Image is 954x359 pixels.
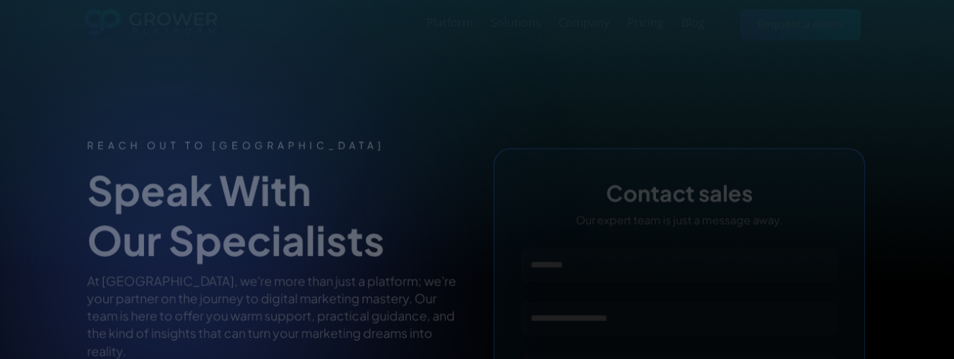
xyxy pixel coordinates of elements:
a: Solutions [491,15,541,32]
div: Blog [681,16,705,30]
a: Company [559,15,609,32]
a: Request a demo [740,9,861,39]
p: Our expert team is just a message away. [521,213,836,229]
h3: Contact sales [521,180,836,206]
div: Solutions [491,16,541,30]
div: Pricing [627,16,664,30]
div: Company [559,16,609,30]
a: Pricing [627,15,664,32]
a: home [84,9,218,40]
div: Platform [427,16,473,30]
h1: Speak with our specialists [87,165,463,265]
a: Platform [427,15,473,32]
div: REACH OUT TO [GEOGRAPHIC_DATA] [87,140,463,152]
a: Blog [681,15,705,32]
